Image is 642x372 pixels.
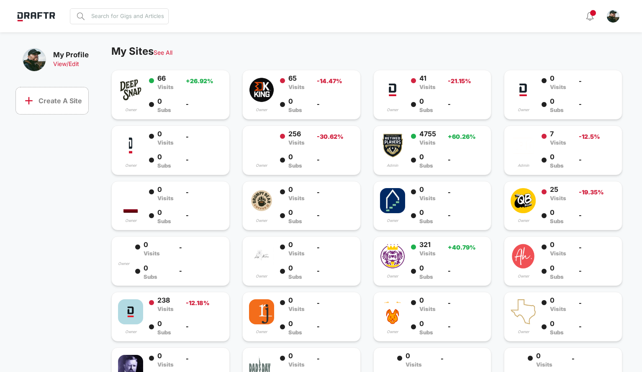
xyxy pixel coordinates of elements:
p: 4755 [419,130,436,138]
span: Subs [144,273,157,280]
span: owner [518,107,529,112]
p: 0 [419,264,433,272]
span: Visits [157,139,174,146]
div: / [53,59,89,69]
p: 0 [157,153,171,161]
span: owner [387,274,398,278]
p: 66 [157,74,174,82]
span: Visits [157,361,174,368]
span: owner [125,329,136,334]
img: logo-white.svg [12,5,60,28]
span: Subs [157,162,171,169]
span: Subs [550,107,564,113]
p: 0 [550,320,564,328]
p: -19.35% [579,189,616,196]
img: small_da3855fcc4.png [118,77,143,102]
span: Subs [419,273,433,280]
p: 0 [144,264,157,272]
span: Visits [536,361,552,368]
p: 0 [157,209,171,217]
span: Visits [288,250,305,257]
span: Subs [419,107,433,113]
p: - [186,156,223,163]
span: admin [518,163,529,168]
span: Subs [288,329,302,336]
p: My Profile [53,51,89,59]
p: - [186,133,223,140]
span: Visits [419,84,436,90]
p: - [186,211,223,219]
p: -14.47% [317,77,354,84]
p: 0 [288,320,302,328]
p: 0 [288,97,302,105]
p: 0 [157,130,174,138]
span: owner [256,107,267,112]
p: - [186,100,223,107]
span: owner [518,274,529,278]
span: Visits [288,306,305,312]
img: small_YU7rpv7t4Api3MRhqPZBGMpB.bin [380,77,405,102]
i: add [23,92,35,109]
p: 0 [419,153,433,161]
p: 0 [550,241,566,249]
img: small_f50791944c.png [511,188,536,213]
span: Subs [288,107,302,113]
span: Visits [288,84,305,90]
span: owner [256,163,267,168]
span: Subs [157,329,171,336]
span: Visits [550,306,566,312]
p: 0 [288,153,302,161]
span: Visits [419,195,436,201]
p: 256 [288,130,305,138]
p: - [579,156,616,163]
p: - [179,244,223,251]
p: - [317,211,354,219]
span: Subs [419,218,433,224]
p: 0 [288,241,305,249]
span: Subs [288,273,302,280]
a: addCreate A Site [15,87,89,115]
span: owner [387,107,398,112]
span: Visits [157,306,174,312]
span: Visits [550,250,566,257]
p: - [317,299,354,306]
h2: My Sites [111,45,622,57]
p: -12.5% [579,133,616,140]
p: +60.26% [448,133,485,140]
img: small_6660142877.jpeg [607,10,619,23]
p: 0 [550,153,564,161]
img: small_28fd946bb3.jpeg [380,188,405,213]
p: - [448,323,485,330]
p: 0 [419,209,433,217]
p: - [317,100,354,107]
p: - [572,355,616,362]
p: 0 [536,352,552,360]
span: owner [256,274,267,278]
p: - [317,355,354,362]
p: -21.15% [448,77,485,84]
p: - [579,77,616,84]
p: - [441,355,485,362]
span: owner [518,218,529,223]
p: - [448,156,485,163]
p: 0 [419,320,433,328]
p: 0 [419,296,436,304]
img: small_46bd659e3a.jpeg [249,244,274,269]
p: 65 [288,74,305,82]
img: small_d9506f0ba3.png [380,244,405,269]
p: 0 [288,186,305,194]
p: 0 [550,296,566,304]
p: 0 [550,74,566,82]
img: small_cbb9386dfe.png [118,133,143,158]
span: Visits [550,84,566,90]
p: 0 [550,97,564,105]
span: owner [387,329,398,334]
p: 0 [157,320,171,328]
span: Visits [157,84,174,90]
span: Visits [419,139,436,146]
span: Subs [550,162,564,169]
span: Visits [406,361,422,368]
p: - [317,189,354,196]
p: - [186,189,223,196]
span: Subs [157,107,171,113]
